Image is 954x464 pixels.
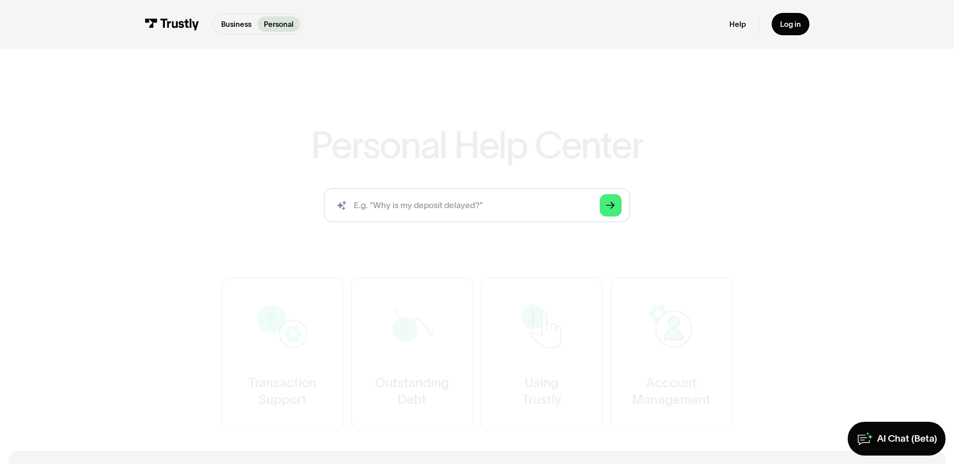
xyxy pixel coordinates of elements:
div: Account Management [632,375,711,409]
a: UsingTrustly [481,278,603,431]
h1: Personal Help Center [311,127,643,163]
p: Personal [264,19,294,30]
a: OutstandingDebt [351,278,473,431]
a: Personal [257,16,300,32]
form: Search [324,188,630,222]
a: AccountManagement [611,278,732,431]
a: Business [215,16,257,32]
div: AI Chat (Beta) [877,433,937,445]
a: Help [729,19,746,29]
a: TransactionSupport [222,278,343,431]
div: Outstanding Debt [375,375,449,409]
p: Business [221,19,251,30]
a: Log in [772,13,809,35]
img: Trustly Logo [145,18,199,30]
a: AI Chat (Beta) [848,422,946,456]
div: Log in [780,19,801,29]
div: Transaction Support [248,375,317,409]
div: Using Trustly [522,375,561,409]
input: search [324,188,630,222]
